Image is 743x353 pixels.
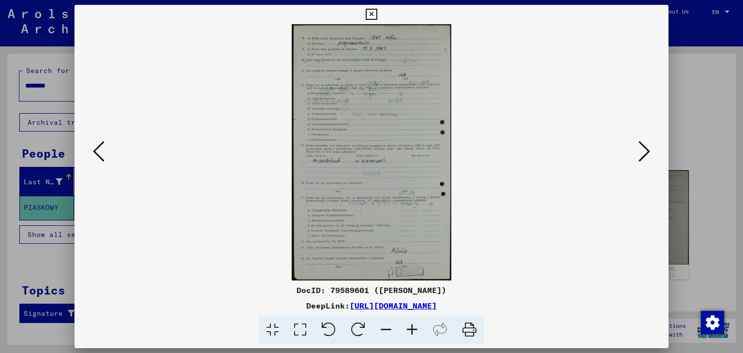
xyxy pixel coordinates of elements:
[107,24,636,280] img: 002.jpg
[74,284,669,296] div: DocID: 79589601 ([PERSON_NAME])
[350,301,437,310] a: [URL][DOMAIN_NAME]
[74,300,669,311] div: DeepLink:
[701,311,724,334] img: Change consent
